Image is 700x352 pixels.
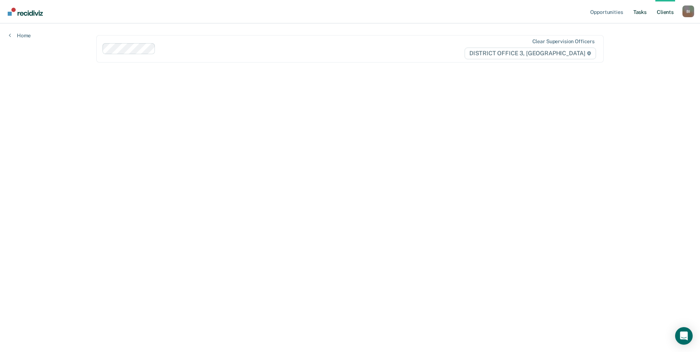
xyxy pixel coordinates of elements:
a: Home [9,32,31,39]
div: Clear supervision officers [532,38,595,45]
div: Open Intercom Messenger [675,327,693,345]
button: Profile dropdown button [682,5,694,17]
div: B I [682,5,694,17]
span: DISTRICT OFFICE 3, [GEOGRAPHIC_DATA] [465,48,596,59]
img: Recidiviz [8,8,43,16]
